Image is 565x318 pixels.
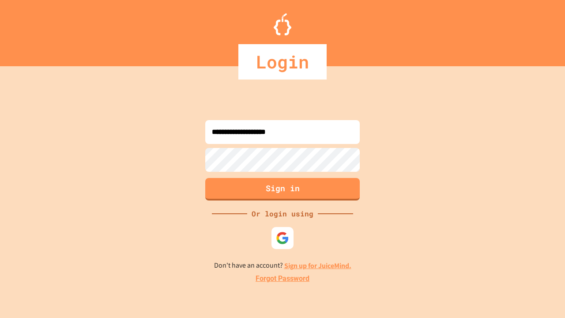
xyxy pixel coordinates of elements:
img: google-icon.svg [276,231,289,245]
div: Login [238,44,327,79]
a: Forgot Password [256,273,309,284]
div: Or login using [247,208,318,219]
button: Sign in [205,178,360,201]
img: Logo.svg [274,13,291,35]
p: Don't have an account? [214,260,351,271]
a: Sign up for JuiceMind. [284,261,351,270]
